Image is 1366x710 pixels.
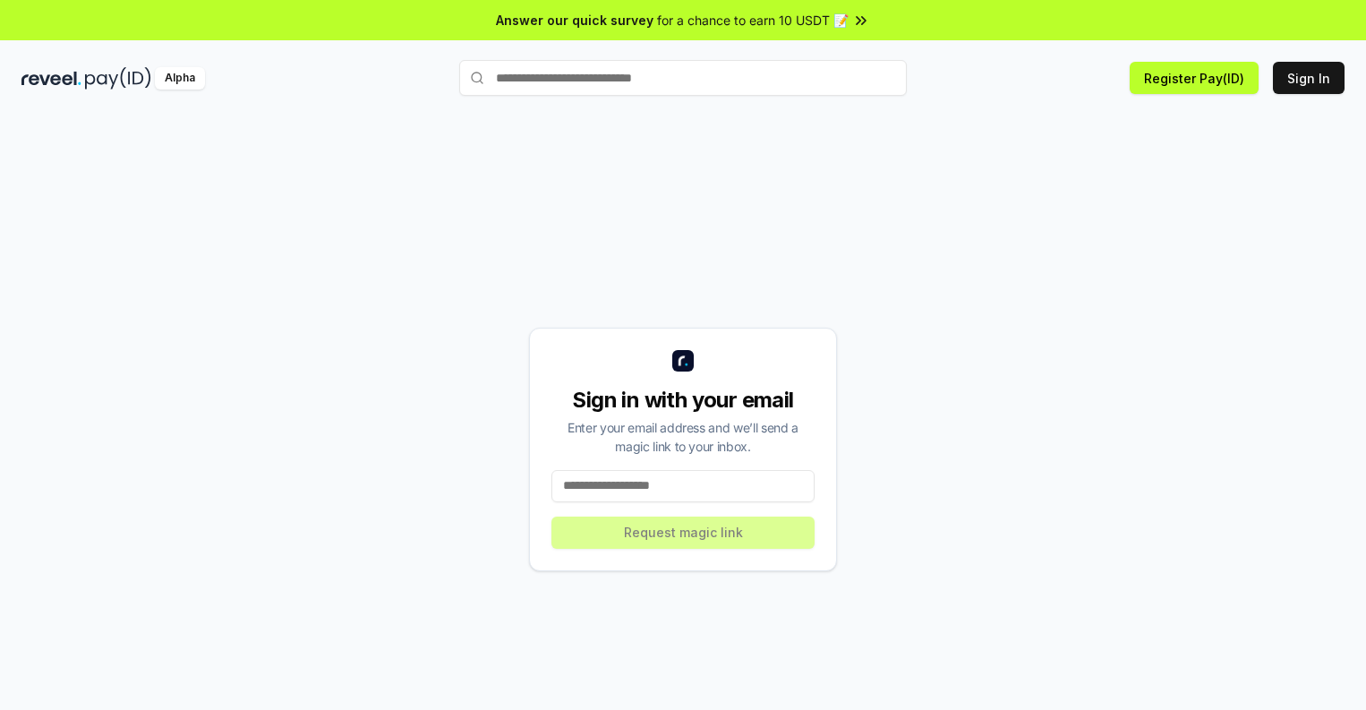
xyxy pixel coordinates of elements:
button: Register Pay(ID) [1130,62,1259,94]
span: Answer our quick survey [496,11,653,30]
img: pay_id [85,67,151,90]
img: reveel_dark [21,67,81,90]
div: Enter your email address and we’ll send a magic link to your inbox. [551,418,815,456]
div: Alpha [155,67,205,90]
span: for a chance to earn 10 USDT 📝 [657,11,849,30]
div: Sign in with your email [551,386,815,415]
button: Sign In [1273,62,1345,94]
img: logo_small [672,350,694,372]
